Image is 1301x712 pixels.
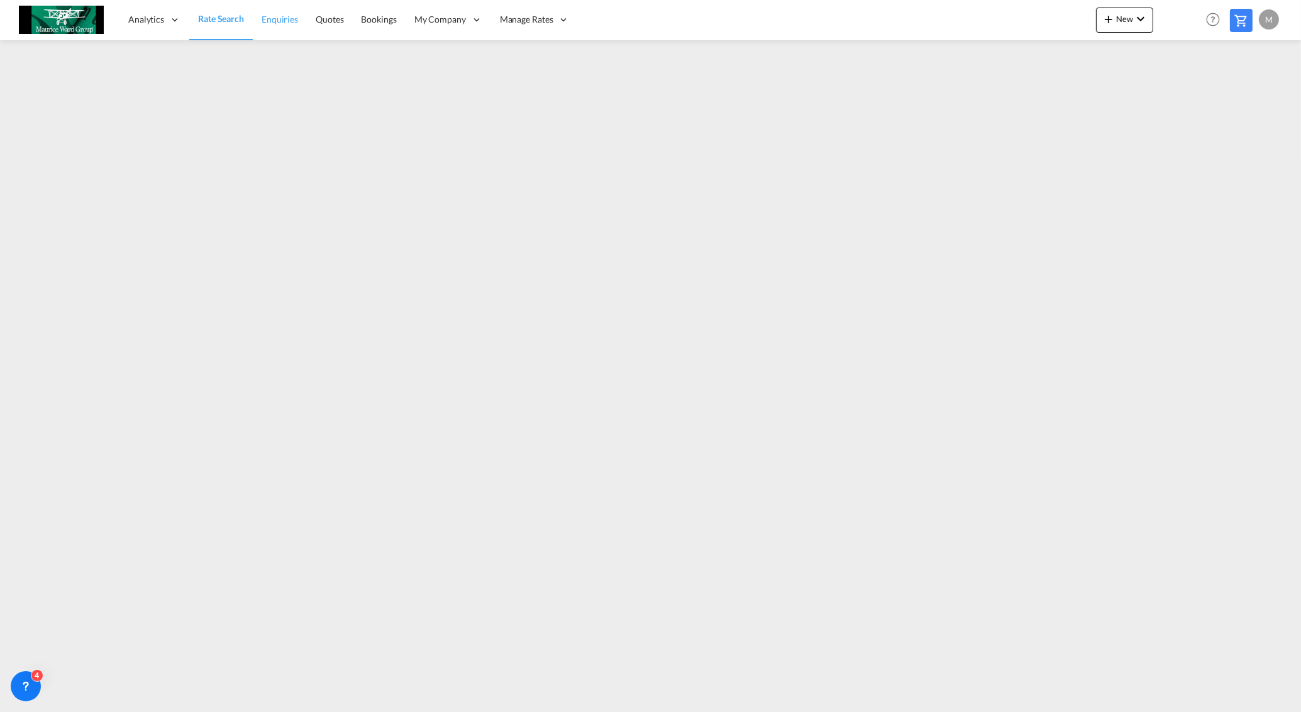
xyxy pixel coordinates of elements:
[316,14,343,25] span: Quotes
[500,13,553,26] span: Manage Rates
[1101,14,1148,24] span: New
[362,14,397,25] span: Bookings
[128,13,164,26] span: Analytics
[1133,11,1148,26] md-icon: icon-chevron-down
[1202,9,1224,30] span: Help
[1096,8,1153,33] button: icon-plus 400-fgNewicon-chevron-down
[19,6,104,34] img: c6e8db30f5a511eea3e1ab7543c40fcc.jpg
[1259,9,1279,30] div: M
[198,13,244,24] span: Rate Search
[262,14,298,25] span: Enquiries
[1101,11,1116,26] md-icon: icon-plus 400-fg
[414,13,466,26] span: My Company
[1202,9,1230,31] div: Help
